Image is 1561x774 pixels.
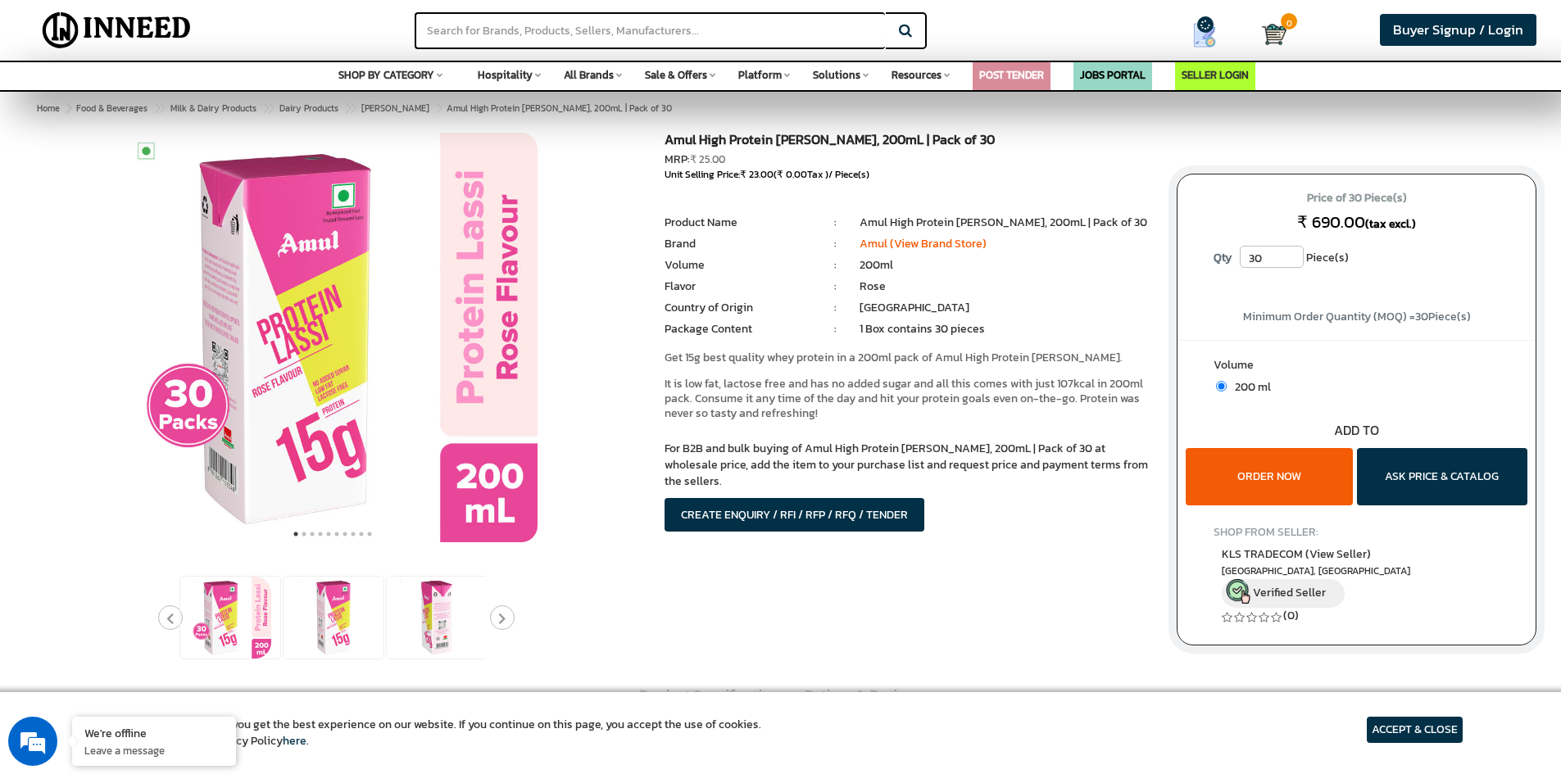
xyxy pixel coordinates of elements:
[665,441,1152,490] p: For B2B and bulk buying of Amul High Protein [PERSON_NAME], 200mL | Pack of 30 at wholesale price...
[665,215,810,231] li: Product Name
[665,351,1152,365] p: Get 15g best quality whey protein in a 200ml pack of Amul High Protein [PERSON_NAME].
[1262,16,1277,52] a: Cart 0
[1222,545,1371,563] span: KLS TRADECOM
[1214,526,1500,538] h4: SHOP FROM SELLER:
[34,98,63,118] a: Home
[283,732,306,749] a: here
[665,498,924,532] button: CREATE ENQUIRY / RFI / RFP / RFQ / TENDER
[1222,545,1491,608] a: KLS TRADECOM (View Seller) [GEOGRAPHIC_DATA], [GEOGRAPHIC_DATA] Verified Seller
[860,215,1152,231] li: Amul High Protein [PERSON_NAME], 200mL | Pack of 30
[1367,717,1463,743] article: ACCEPT & CLOSE
[1365,215,1416,233] span: (tax excl.)
[813,67,860,83] span: Solutions
[357,526,365,542] button: 9
[1253,584,1326,601] span: Verified Seller
[128,133,538,542] img: Amul High Protein Rose Lassi, 200mL
[490,605,515,630] button: Next
[665,168,1152,182] div: Unit Selling Price: ( Tax )
[665,321,810,337] li: Package Content
[1415,308,1428,325] span: 30
[167,98,260,118] a: Milk & Dairy Products
[979,67,1044,83] a: POST TENDER
[170,102,256,115] span: Milk & Dairy Products
[1297,210,1365,234] span: ₹ 690.00
[153,98,161,118] span: >
[324,526,333,542] button: 5
[1193,185,1520,211] span: Price of 30 Piece(s)
[665,152,1152,168] div: MRP:
[627,677,791,716] a: Product Specification
[811,215,860,231] li: :
[158,605,183,630] button: Previous
[1393,20,1523,40] span: Buyer Signup / Login
[66,102,70,115] span: >
[415,12,885,49] input: Search for Brands, Products, Sellers, Manufacturers...
[308,526,316,542] button: 3
[1281,13,1297,29] span: 0
[1262,22,1286,47] img: Cart
[665,236,810,252] li: Brand
[1214,357,1500,378] label: Volume
[1226,579,1250,604] img: inneed-verified-seller-icon.png
[1080,67,1146,83] a: JOBS PORTAL
[811,257,860,274] li: :
[860,278,1152,295] li: Rose
[860,300,1152,316] li: [GEOGRAPHIC_DATA]
[435,98,443,118] span: >
[1380,14,1536,46] a: Buyer Signup / Login
[316,526,324,542] button: 4
[828,167,869,182] span: / Piece(s)
[358,98,433,118] a: [PERSON_NAME]
[396,577,478,659] img: Amul High Protein Rose Lassi, 200mL
[1283,607,1299,624] a: (0)
[300,526,308,542] button: 2
[665,133,1152,152] h1: Amul High Protein [PERSON_NAME], 200mL | Pack of 30
[84,725,224,740] div: We're offline
[860,235,987,252] a: Amul (View Brand Store)
[860,257,1152,274] li: 200ml
[349,526,357,542] button: 8
[341,526,349,542] button: 7
[1357,448,1527,505] button: ASK PRICE & CATALOG
[811,321,860,337] li: :
[564,67,614,83] span: All Brands
[811,236,860,252] li: :
[892,67,942,83] span: Resources
[1227,378,1271,396] span: 200 ml
[811,300,860,316] li: :
[276,98,342,118] a: Dairy Products
[333,526,341,542] button: 6
[361,102,429,115] span: [PERSON_NAME]
[73,102,672,115] span: Amul High Protein [PERSON_NAME], 200mL | Pack of 30
[1222,564,1491,578] span: East Delhi
[690,152,725,167] span: ₹ 25.00
[1160,16,1262,54] a: my Quotes
[811,278,860,295] li: :
[189,577,271,659] img: Amul High Protein Rose Lassi, 200mL
[792,677,933,714] a: Ratings & Reviews
[777,167,807,182] span: ₹ 0.00
[1306,246,1349,270] span: Piece(s)
[29,10,205,51] img: Inneed.Market
[665,300,810,316] li: Country of Origin
[645,67,707,83] span: Sale & Offers
[740,167,774,182] span: ₹ 23.00
[262,98,270,118] span: >
[860,321,1152,337] li: 1 Box contains 30 pieces
[665,257,810,274] li: Volume
[338,67,434,83] span: SHOP BY CATEGORY
[1243,308,1471,325] span: Minimum Order Quantity (MOQ) = Piece(s)
[76,102,147,115] span: Food & Beverages
[1186,448,1353,505] button: ORDER NOW
[365,526,374,542] button: 10
[1178,421,1536,440] div: ADD TO
[1205,246,1240,270] label: Qty
[665,278,810,295] li: Flavor
[84,743,224,758] p: Leave a message
[292,526,300,542] button: 1
[738,67,782,83] span: Platform
[279,102,338,115] span: Dairy Products
[665,377,1152,421] p: It is low fat, lactose free and has no added sugar and all this comes with just 107kcal in 200ml ...
[293,577,374,659] img: Amul High Protein Rose Lassi, 200mL
[73,98,151,118] a: Food & Beverages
